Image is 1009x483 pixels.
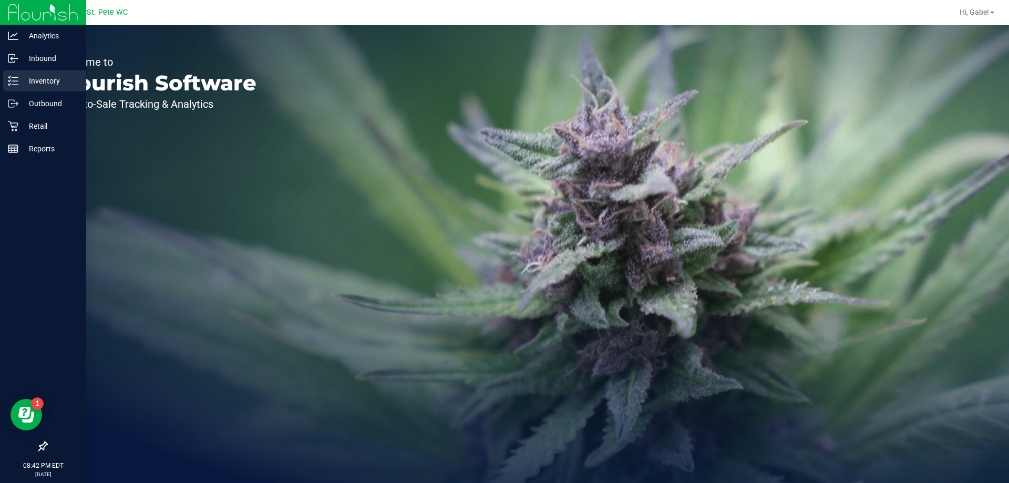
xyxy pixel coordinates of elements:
[57,57,256,67] p: Welcome to
[8,53,18,64] inline-svg: Inbound
[5,461,81,470] p: 08:42 PM EDT
[960,8,989,16] span: Hi, Gabe!
[8,98,18,109] inline-svg: Outbound
[18,97,81,110] p: Outbound
[18,142,81,155] p: Reports
[8,121,18,131] inline-svg: Retail
[18,120,81,132] p: Retail
[18,29,81,42] p: Analytics
[8,143,18,154] inline-svg: Reports
[11,399,42,430] iframe: Resource center
[57,99,256,109] p: Seed-to-Sale Tracking & Analytics
[5,470,81,478] p: [DATE]
[87,8,128,17] span: St. Pete WC
[18,52,81,65] p: Inbound
[18,75,81,87] p: Inventory
[31,397,44,410] iframe: Resource center unread badge
[8,30,18,41] inline-svg: Analytics
[8,76,18,86] inline-svg: Inventory
[57,73,256,94] p: Flourish Software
